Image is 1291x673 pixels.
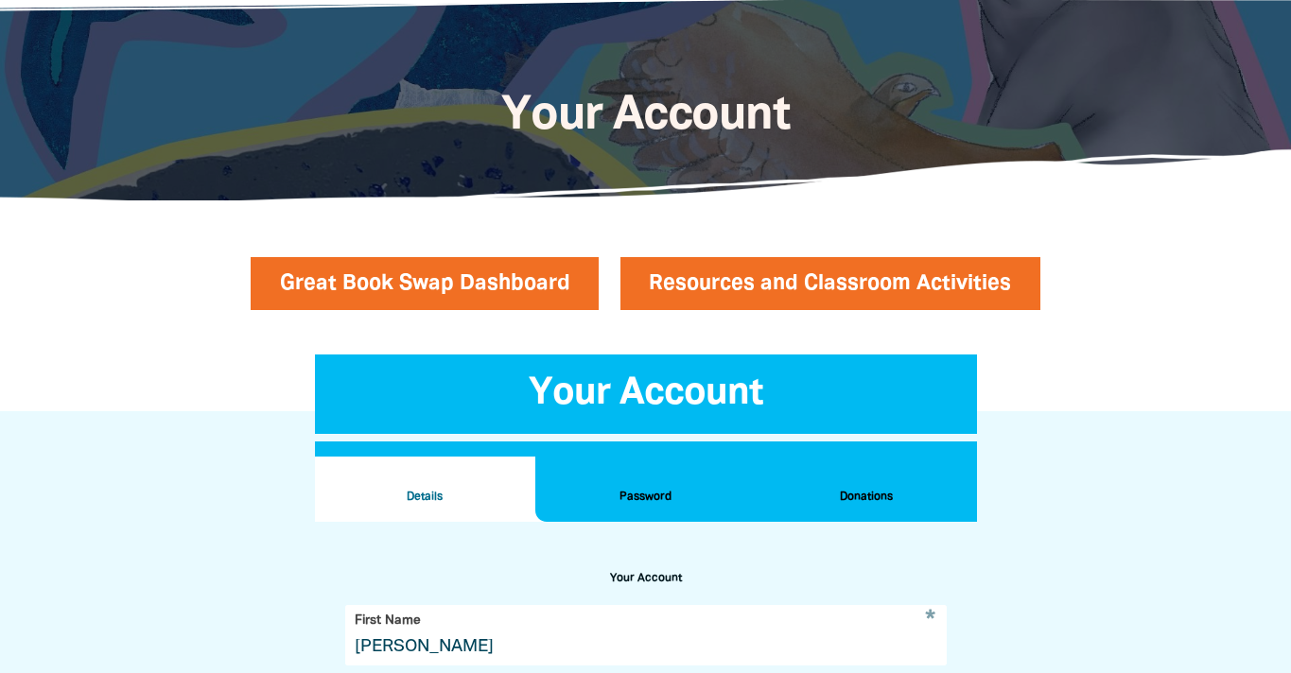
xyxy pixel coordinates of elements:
span: Your Account [529,376,763,411]
h2: Details [330,487,520,508]
h2: Donations [771,487,961,508]
a: Great Book Swap Dashboard [251,257,600,310]
h2: Password [550,487,741,508]
button: Details [315,457,535,523]
h2: Your Account [599,567,693,590]
button: Donations [756,457,976,523]
a: Resources and Classroom Activities [620,257,1041,310]
span: Your Account [501,95,789,138]
button: Password [535,457,756,523]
